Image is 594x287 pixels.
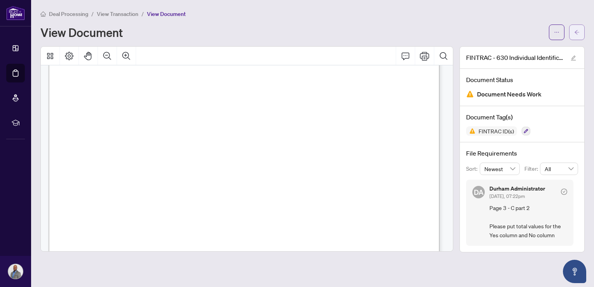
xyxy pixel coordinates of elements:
[6,6,25,20] img: logo
[97,10,138,17] span: View Transaction
[475,128,517,134] span: FINTRAC ID(s)
[545,163,573,175] span: All
[489,193,525,199] span: [DATE], 07:22pm
[49,10,88,17] span: Deal Processing
[554,30,559,35] span: ellipsis
[142,9,144,18] li: /
[466,164,480,173] p: Sort:
[466,112,578,122] h4: Document Tag(s)
[561,189,567,195] span: check-circle
[489,186,545,191] h5: Durham Administrator
[466,90,474,98] img: Document Status
[147,10,186,17] span: View Document
[489,203,567,240] span: Page 3 - C part 2 Please put total values for the Yes column and No column
[466,126,475,136] img: Status Icon
[91,9,94,18] li: /
[524,164,540,173] p: Filter:
[40,11,46,17] span: home
[8,264,23,279] img: Profile Icon
[466,75,578,84] h4: Document Status
[571,55,576,61] span: edit
[574,30,580,35] span: arrow-left
[466,149,578,158] h4: File Requirements
[484,163,515,175] span: Newest
[477,89,542,100] span: Document Needs Work
[466,53,563,62] span: FINTRAC - 630 Individual Identification Record A - PropTx-OREA_[DATE] 23_00_11.pdf
[474,187,484,198] span: DA
[563,260,586,283] button: Open asap
[40,26,123,38] h1: View Document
